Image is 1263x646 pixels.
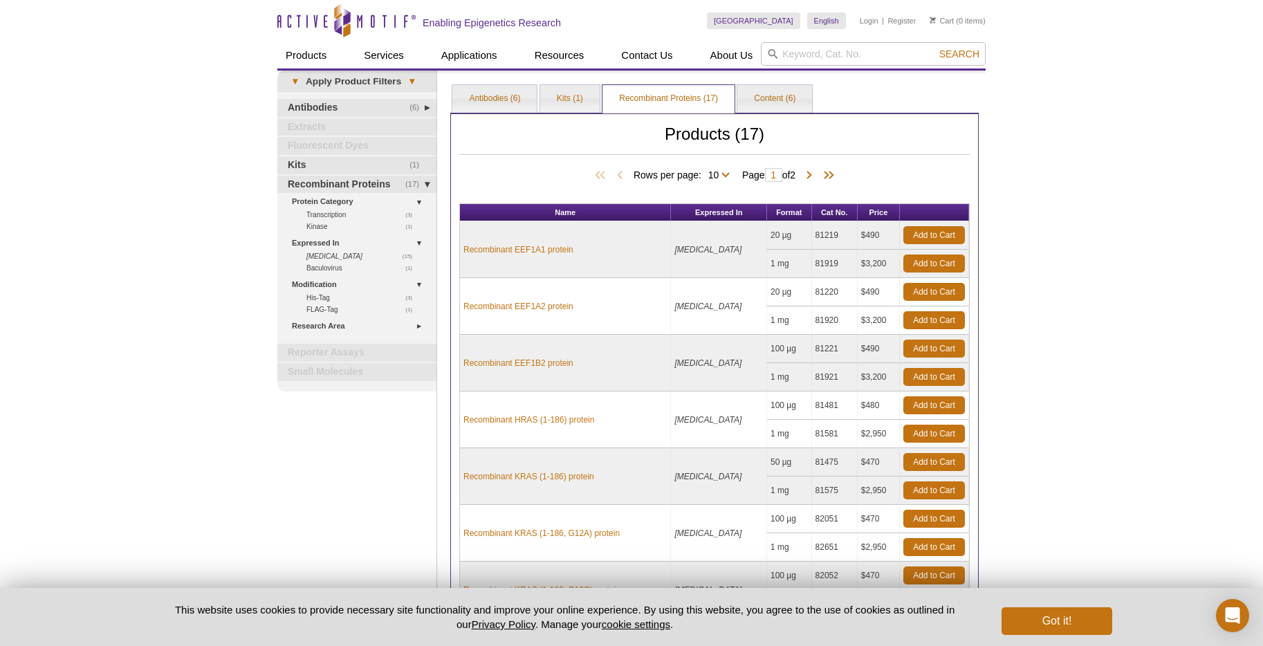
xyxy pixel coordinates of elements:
[463,357,573,369] a: Recombinant EEF1B2 protein
[405,292,420,304] span: (3)
[860,16,878,26] a: Login
[767,363,812,391] td: 1 mg
[812,250,858,278] td: 81919
[903,340,965,358] a: Add to Cart
[671,204,767,221] th: Expressed In
[903,481,965,499] a: Add to Cart
[463,527,620,539] a: Recombinant KRAS (1-186, G12A) protein
[277,344,436,362] a: Reporter Assays
[767,391,812,420] td: 100 µg
[433,42,506,68] a: Applications
[292,194,428,209] a: Protein Category
[405,221,420,232] span: (1)
[707,12,800,29] a: [GEOGRAPHIC_DATA]
[460,204,671,221] th: Name
[812,278,858,306] td: 81220
[767,306,812,335] td: 1 mg
[767,278,812,306] td: 20 µg
[674,472,741,481] i: [MEDICAL_DATA]
[903,255,965,273] a: Add to Cart
[737,85,812,113] a: Content (6)
[306,221,420,232] a: (1)Kinase
[472,618,535,630] a: Privacy Policy
[767,204,812,221] th: Format
[812,477,858,505] td: 81575
[858,391,900,420] td: $480
[930,12,986,29] li: (0 items)
[858,448,900,477] td: $470
[903,510,965,528] a: Add to Cart
[463,243,573,256] a: Recombinant EEF1A1 protein
[277,363,436,381] a: Small Molecules
[802,169,816,183] span: Next Page
[403,250,420,262] span: (15)
[277,156,436,174] a: (1)Kits
[674,585,741,595] i: [MEDICAL_DATA]
[423,17,561,29] h2: Enabling Epigenetics Research
[463,470,594,483] a: Recombinant KRAS (1-186) protein
[306,250,420,262] a: (15) [MEDICAL_DATA]
[767,448,812,477] td: 50 µg
[858,204,900,221] th: Price
[151,602,979,631] p: This website uses cookies to provide necessary site functionality and improve your online experie...
[405,209,420,221] span: (3)
[277,176,436,194] a: (17)Recombinant Proteins
[1002,607,1112,635] button: Got it!
[812,204,858,221] th: Cat No.
[602,618,670,630] button: cookie settings
[405,304,420,315] span: (1)
[903,368,965,386] a: Add to Cart
[767,420,812,448] td: 1 mg
[306,304,420,315] a: (1)FLAG-Tag
[540,85,600,113] a: Kits (1)
[858,278,900,306] td: $490
[807,12,846,29] a: English
[767,221,812,250] td: 20 µg
[812,391,858,420] td: 81481
[463,300,573,313] a: Recombinant EEF1A2 protein
[634,167,735,181] span: Rows per page:
[277,118,436,136] a: Extracts
[858,420,900,448] td: $2,950
[858,221,900,250] td: $490
[812,221,858,250] td: 81219
[903,538,965,556] a: Add to Cart
[790,169,795,181] span: 2
[858,562,900,590] td: $470
[903,283,965,301] a: Add to Cart
[306,292,420,304] a: (3)His-Tag
[858,250,900,278] td: $3,200
[292,236,428,250] a: Expressed In
[602,85,735,113] a: Recombinant Proteins (17)
[284,75,306,88] span: ▾
[292,319,428,333] a: Research Area
[858,306,900,335] td: $3,200
[452,85,537,113] a: Antibodies (6)
[858,477,900,505] td: $2,950
[409,156,427,174] span: (1)
[463,584,620,596] a: Recombinant KRAS (1-186, G12C) protein
[903,396,965,414] a: Add to Cart
[592,169,613,183] span: First Page
[903,311,965,329] a: Add to Cart
[903,453,965,471] a: Add to Cart
[277,42,335,68] a: Products
[306,209,420,221] a: (3)Transcription
[306,262,420,274] a: (1)Baculovirus
[903,566,965,584] a: Add to Cart
[939,48,979,59] span: Search
[930,17,936,24] img: Your Cart
[292,277,428,292] a: Modification
[903,226,965,244] a: Add to Cart
[858,505,900,533] td: $470
[674,245,741,255] i: [MEDICAL_DATA]
[767,562,812,590] td: 100 µg
[674,415,741,425] i: [MEDICAL_DATA]
[812,533,858,562] td: 82651
[812,505,858,533] td: 82051
[767,533,812,562] td: 1 mg
[613,169,627,183] span: Previous Page
[812,363,858,391] td: 81921
[935,48,984,60] button: Search
[674,528,741,538] i: [MEDICAL_DATA]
